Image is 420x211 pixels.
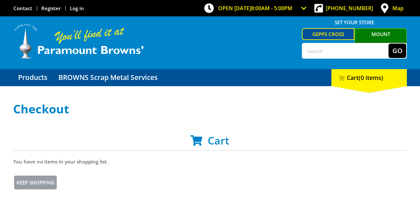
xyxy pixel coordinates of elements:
[302,28,354,40] a: Gepps Cross
[13,158,407,165] p: You have no items in your shopping list.
[13,5,32,11] a: Go to the Contact page
[218,5,292,12] span: OPEN [DATE]
[359,74,383,82] span: (0 items)
[354,28,407,50] a: Mount [PERSON_NAME]
[13,175,58,190] a: Keep Shopping
[13,103,407,116] h1: Checkout
[70,5,84,11] a: Log in
[208,133,229,147] span: Cart
[13,23,144,59] img: Paramount Browns'
[53,69,162,86] a: Go to the BROWNS Scrap Metal Services page
[41,5,61,11] a: Go to the registration page
[251,5,292,12] span: 8:00am - 5:00pm
[303,44,388,58] input: Search
[13,69,52,86] a: Go to the Products page
[388,44,406,58] button: Go
[302,17,407,28] span: Set your store
[331,69,407,86] div: Cart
